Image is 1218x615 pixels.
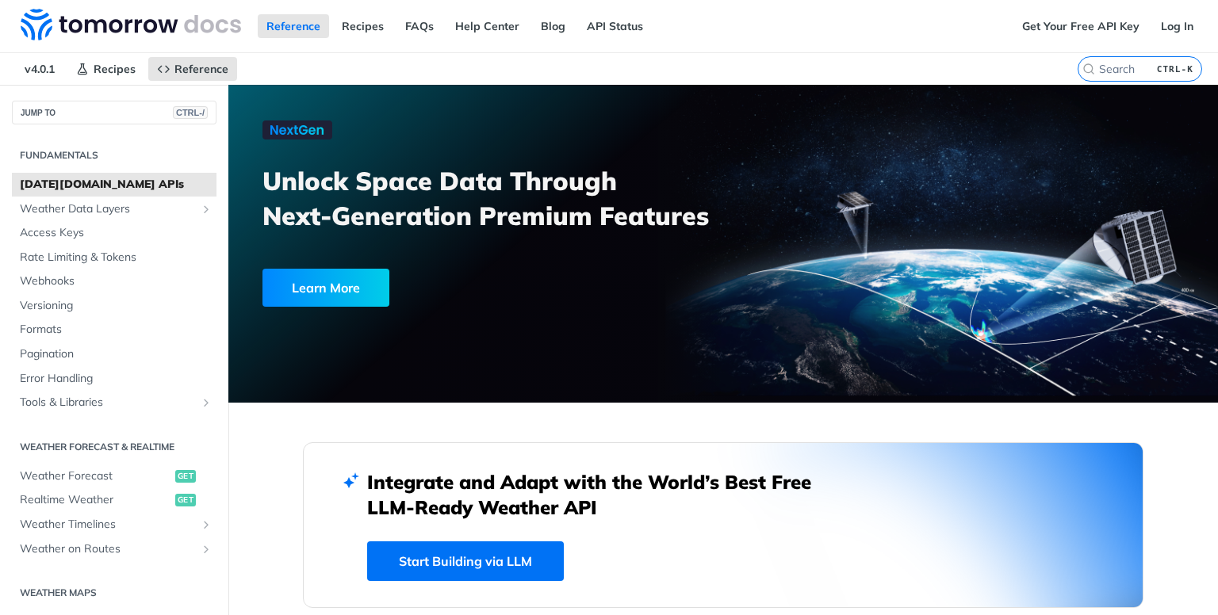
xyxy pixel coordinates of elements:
a: Get Your Free API Key [1013,14,1148,38]
a: Weather on RoutesShow subpages for Weather on Routes [12,537,216,561]
span: get [175,494,196,506]
a: Versioning [12,294,216,318]
a: [DATE][DOMAIN_NAME] APIs [12,173,216,197]
a: Access Keys [12,221,216,245]
a: Weather Data LayersShow subpages for Weather Data Layers [12,197,216,221]
h2: Weather Forecast & realtime [12,440,216,454]
div: Learn More [262,269,389,307]
span: [DATE][DOMAIN_NAME] APIs [20,177,213,193]
a: Webhooks [12,269,216,293]
span: Rate Limiting & Tokens [20,250,213,265]
a: API Status [578,14,652,38]
a: Reference [148,57,237,81]
span: Pagination [20,346,213,362]
svg: Search [1082,63,1095,75]
button: Show subpages for Weather on Routes [200,543,213,556]
span: Access Keys [20,225,213,241]
a: Recipes [67,57,144,81]
a: Realtime Weatherget [12,488,216,512]
button: Show subpages for Weather Data Layers [200,203,213,216]
span: v4.0.1 [16,57,63,81]
a: Learn More [262,269,645,307]
a: Start Building via LLM [367,541,564,581]
a: Weather Forecastget [12,464,216,488]
h2: Integrate and Adapt with the World’s Best Free LLM-Ready Weather API [367,469,835,520]
span: Formats [20,322,213,338]
a: Blog [532,14,574,38]
a: Pagination [12,342,216,366]
span: Webhooks [20,273,213,289]
button: Show subpages for Weather Timelines [200,518,213,531]
button: Show subpages for Tools & Libraries [200,396,213,409]
span: Weather on Routes [20,541,196,557]
h2: Weather Maps [12,586,216,600]
img: NextGen [262,120,332,139]
span: Weather Data Layers [20,201,196,217]
a: Help Center [446,14,528,38]
span: Tools & Libraries [20,395,196,411]
span: CTRL-/ [173,106,208,119]
span: Reference [174,62,228,76]
h3: Unlock Space Data Through Next-Generation Premium Features [262,163,741,233]
button: JUMP TOCTRL-/ [12,101,216,124]
a: FAQs [396,14,442,38]
span: Weather Forecast [20,468,171,484]
a: Formats [12,318,216,342]
kbd: CTRL-K [1153,61,1197,77]
a: Weather TimelinesShow subpages for Weather Timelines [12,513,216,537]
a: Error Handling [12,367,216,391]
img: Tomorrow.io Weather API Docs [21,9,241,40]
span: Recipes [94,62,136,76]
span: Weather Timelines [20,517,196,533]
a: Rate Limiting & Tokens [12,246,216,269]
span: Realtime Weather [20,492,171,508]
span: get [175,470,196,483]
a: Log In [1152,14,1202,38]
span: Versioning [20,298,213,314]
a: Reference [258,14,329,38]
a: Recipes [333,14,393,38]
h2: Fundamentals [12,148,216,162]
span: Error Handling [20,371,213,387]
a: Tools & LibrariesShow subpages for Tools & Libraries [12,391,216,414]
